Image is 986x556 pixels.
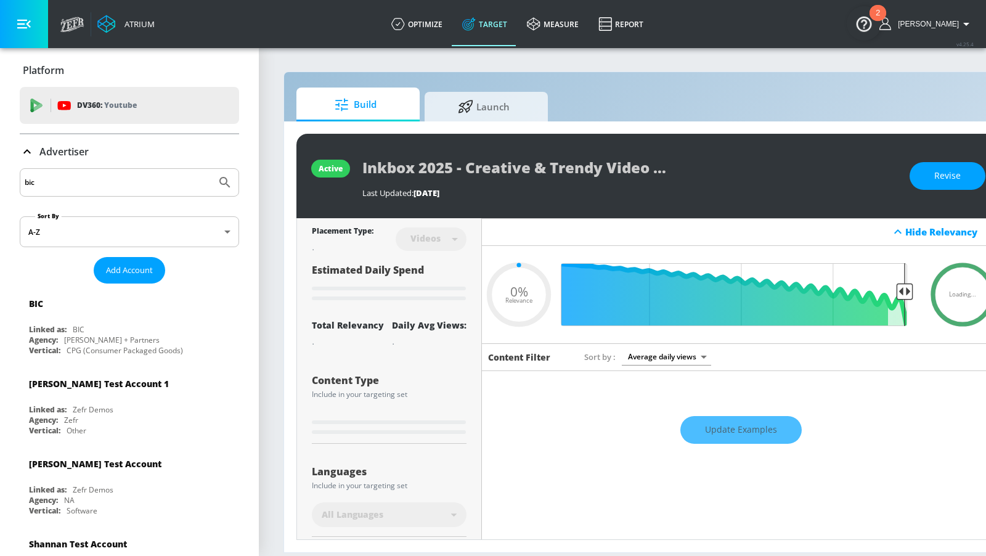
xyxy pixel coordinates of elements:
[106,263,153,277] span: Add Account
[20,134,239,169] div: Advertiser
[584,351,616,362] span: Sort by
[956,41,974,47] span: v 4.25.4
[20,288,239,359] div: BICLinked as:BICAgency:[PERSON_NAME] + PartnersVertical:CPG (Consumer Packaged Goods)
[29,505,60,516] div: Vertical:
[39,145,89,158] p: Advertiser
[73,404,113,415] div: Zefr Demos
[29,378,169,390] div: [PERSON_NAME] Test Account 1
[20,449,239,519] div: [PERSON_NAME] Test AccountLinked as:Zefr DemosAgency:NAVertical:Software
[312,391,467,398] div: Include in your targeting set
[312,263,424,277] span: Estimated Daily Spend
[893,20,959,28] span: login as: anthony.tran@zefr.com
[309,90,402,120] span: Build
[622,348,711,365] div: Average daily views
[879,17,974,31] button: [PERSON_NAME]
[29,324,67,335] div: Linked as:
[312,226,373,239] div: Placement Type:
[452,2,517,46] a: Target
[505,298,532,304] span: Relevance
[29,335,58,345] div: Agency:
[589,2,653,46] a: Report
[362,187,897,198] div: Last Updated:
[64,415,78,425] div: Zefr
[20,369,239,439] div: [PERSON_NAME] Test Account 1Linked as:Zefr DemosAgency:ZefrVertical:Other
[29,538,127,550] div: Shannan Test Account
[29,404,67,415] div: Linked as:
[67,345,183,356] div: CPG (Consumer Packaged Goods)
[404,233,447,243] div: Videos
[517,2,589,46] a: measure
[97,15,155,33] a: Atrium
[29,458,161,470] div: [PERSON_NAME] Test Account
[510,285,528,298] span: 0%
[910,162,985,190] button: Revise
[35,212,62,220] label: Sort By
[312,467,467,476] div: Languages
[29,298,43,309] div: BIC
[73,484,113,495] div: Zefr Demos
[120,18,155,30] div: Atrium
[414,187,439,198] span: [DATE]
[64,495,75,505] div: NA
[67,425,86,436] div: Other
[322,509,383,521] span: All Languages
[20,87,239,124] div: DV360: Youtube
[312,482,467,489] div: Include in your targeting set
[381,2,452,46] a: optimize
[949,292,976,298] span: Loading...
[211,169,238,196] button: Submit Search
[67,505,97,516] div: Software
[29,345,60,356] div: Vertical:
[312,263,467,305] div: Estimated Daily Spend
[64,335,160,345] div: [PERSON_NAME] + Partners
[312,375,467,385] div: Content Type
[20,216,239,247] div: A-Z
[29,484,67,495] div: Linked as:
[488,351,550,363] h6: Content Filter
[94,257,165,284] button: Add Account
[847,6,881,41] button: Open Resource Center, 2 new notifications
[73,324,84,335] div: BIC
[437,92,531,121] span: Launch
[25,174,211,190] input: Search by name
[392,319,467,331] div: Daily Avg Views:
[29,495,58,505] div: Agency:
[23,63,64,77] p: Platform
[319,163,343,174] div: active
[20,53,239,88] div: Platform
[876,13,880,29] div: 2
[312,502,467,527] div: All Languages
[29,415,58,425] div: Agency:
[77,99,137,112] p: DV360:
[312,319,384,331] div: Total Relevancy
[568,263,913,326] input: Final Threshold
[934,168,961,184] span: Revise
[29,425,60,436] div: Vertical:
[104,99,137,112] p: Youtube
